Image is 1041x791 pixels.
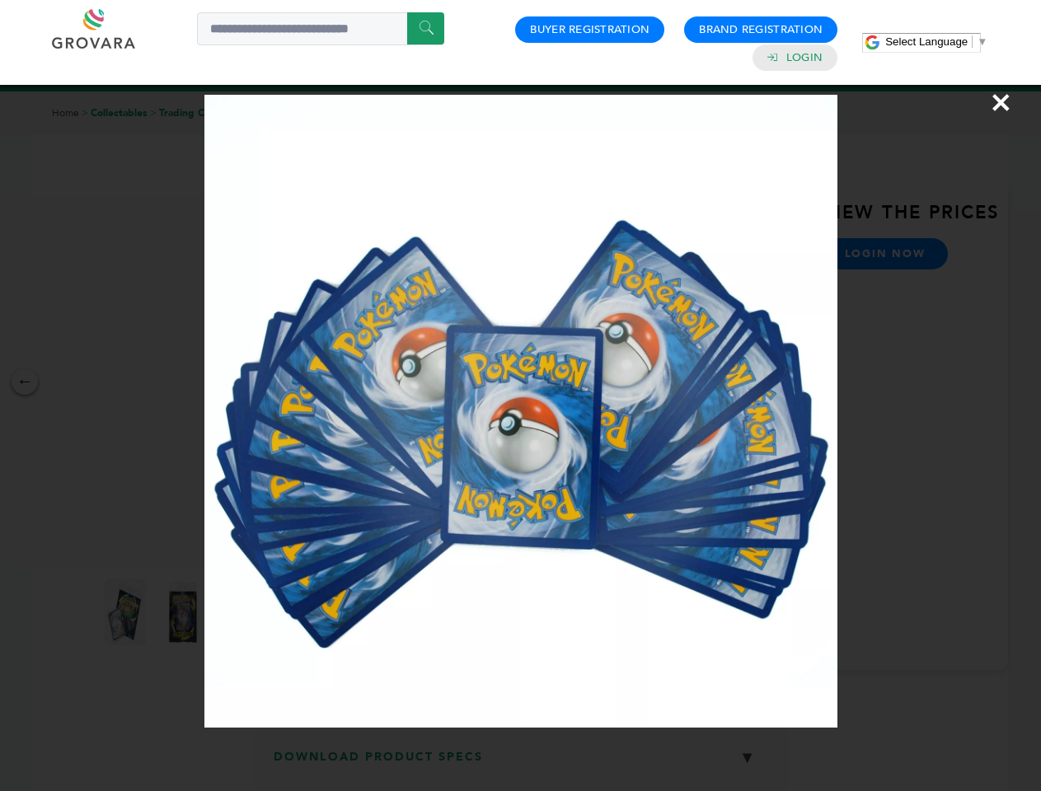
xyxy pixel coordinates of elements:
[885,35,987,48] a: Select Language​
[990,79,1012,125] span: ×
[204,95,837,728] img: Image Preview
[972,35,973,48] span: ​
[885,35,968,48] span: Select Language
[786,50,823,65] a: Login
[530,22,649,37] a: Buyer Registration
[977,35,987,48] span: ▼
[699,22,823,37] a: Brand Registration
[197,12,444,45] input: Search a product or brand...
